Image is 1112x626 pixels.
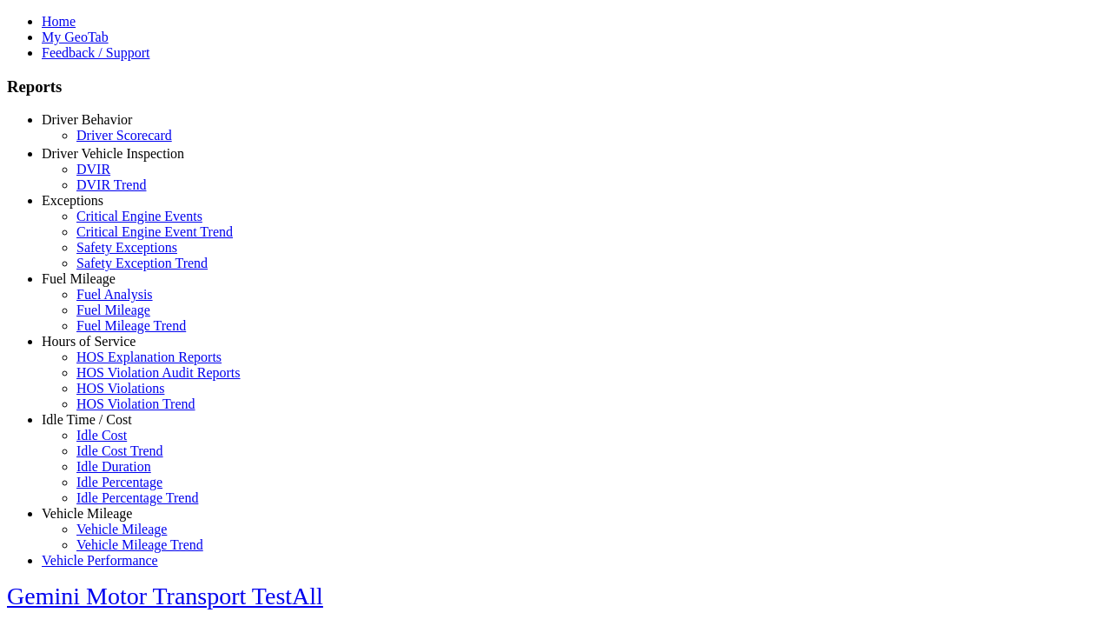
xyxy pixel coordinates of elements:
[76,490,198,505] a: Idle Percentage Trend
[42,112,132,127] a: Driver Behavior
[42,271,116,286] a: Fuel Mileage
[76,287,153,302] a: Fuel Analysis
[76,381,164,396] a: HOS Violations
[76,240,177,255] a: Safety Exceptions
[76,443,163,458] a: Idle Cost Trend
[76,350,222,364] a: HOS Explanation Reports
[42,146,184,161] a: Driver Vehicle Inspection
[76,224,233,239] a: Critical Engine Event Trend
[76,128,172,143] a: Driver Scorecard
[7,583,323,609] a: Gemini Motor Transport TestAll
[76,537,203,552] a: Vehicle Mileage Trend
[42,553,158,568] a: Vehicle Performance
[76,177,146,192] a: DVIR Trend
[76,522,167,536] a: Vehicle Mileage
[76,209,202,223] a: Critical Engine Events
[42,506,132,521] a: Vehicle Mileage
[76,162,110,176] a: DVIR
[76,396,195,411] a: HOS Violation Trend
[42,412,132,427] a: Idle Time / Cost
[76,459,151,474] a: Idle Duration
[7,77,1105,97] h3: Reports
[42,45,149,60] a: Feedback / Support
[76,365,241,380] a: HOS Violation Audit Reports
[76,475,162,489] a: Idle Percentage
[42,30,109,44] a: My GeoTab
[76,318,186,333] a: Fuel Mileage Trend
[76,428,127,443] a: Idle Cost
[42,14,76,29] a: Home
[42,334,136,349] a: Hours of Service
[76,303,150,317] a: Fuel Mileage
[76,256,208,270] a: Safety Exception Trend
[42,193,103,208] a: Exceptions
